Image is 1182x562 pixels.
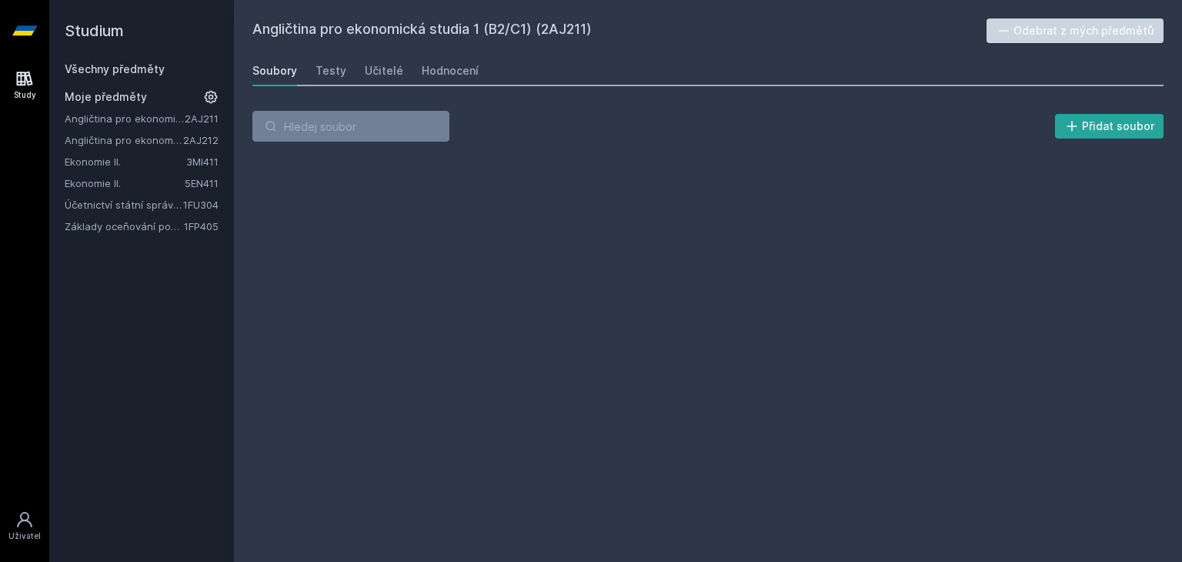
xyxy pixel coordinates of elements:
div: Testy [316,63,346,79]
button: Přidat soubor [1055,114,1164,139]
input: Hledej soubor [252,111,449,142]
a: Základy oceňování podniku [65,219,184,234]
button: Odebrat z mých předmětů [987,18,1164,43]
div: Hodnocení [422,63,479,79]
a: 1FU304 [183,199,219,211]
a: Uživatel [3,503,46,550]
div: Study [14,89,36,101]
div: Uživatel [8,530,41,542]
a: Účetnictví státní správy a samosprávy [65,197,183,212]
a: Angličtina pro ekonomická studia 1 (B2/C1) [65,111,185,126]
a: Testy [316,55,346,86]
a: Study [3,62,46,109]
div: Učitelé [365,63,403,79]
a: 3MI411 [186,156,219,168]
a: Ekonomie II. [65,176,185,191]
a: 2AJ212 [183,134,219,146]
a: Soubory [252,55,297,86]
span: Moje předměty [65,89,147,105]
a: Učitelé [365,55,403,86]
a: 5EN411 [185,177,219,189]
div: Soubory [252,63,297,79]
h2: Angličtina pro ekonomická studia 1 (B2/C1) (2AJ211) [252,18,987,43]
a: Všechny předměty [65,62,165,75]
a: Hodnocení [422,55,479,86]
a: 2AJ211 [185,112,219,125]
a: Ekonomie II. [65,154,186,169]
a: 1FP405 [184,220,219,232]
a: Angličtina pro ekonomická studia 2 (B2/C1) [65,132,183,148]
